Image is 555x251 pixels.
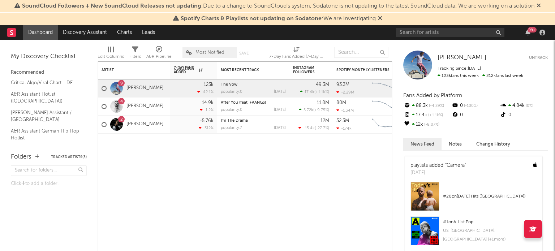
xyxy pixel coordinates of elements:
[438,74,523,78] span: 212k fans last week
[181,16,376,22] span: : We are investigating
[525,104,533,108] span: 0 %
[202,100,214,105] div: 14.9k
[369,116,401,134] svg: Chart title
[126,103,164,109] a: [PERSON_NAME]
[423,123,439,127] span: -8.07 %
[299,108,329,112] div: ( )
[98,52,124,61] div: Edit Columns
[314,108,328,112] span: +9.75 %
[274,108,286,112] div: [DATE]
[199,126,214,130] div: -312 %
[442,138,469,150] button: Notes
[181,16,322,22] span: Spotify Charts & Playlists not updating on Sodatone
[500,101,548,111] div: 4.84k
[221,108,242,112] div: popularity: 0
[239,51,249,55] button: Save
[221,68,275,72] div: Most Recent Track
[112,25,137,40] a: Charts
[410,169,466,177] div: [DATE]
[378,16,382,22] span: Dismiss
[403,111,451,120] div: 17.4k
[129,52,141,61] div: Filters
[405,182,542,216] a: #20on[DATE] Hits ([GEOGRAPHIC_DATA])
[315,90,328,94] span: +1.1k %
[146,43,172,64] div: A&R Pipeline
[11,90,79,105] a: A&R Assistant Hotlist ([GEOGRAPHIC_DATA])
[316,126,328,130] span: -27.7 %
[537,3,541,9] span: Dismiss
[428,104,444,108] span: -4.29 %
[11,68,87,77] div: Recommended
[305,90,314,94] span: 17.4k
[403,93,462,98] span: Fans Added by Platform
[11,153,31,161] div: Folders
[269,52,323,61] div: 7-Day Fans Added (7-Day Fans Added)
[396,28,504,37] input: Search for artists
[336,118,349,123] div: 32.3M
[320,118,329,123] div: 12M
[336,90,354,95] div: -2.29M
[529,54,548,61] button: Untrack
[200,108,214,112] div: -1.2 %
[469,138,517,150] button: Change History
[22,3,201,9] span: SoundCloud Followers + New SoundCloud Releases not updating
[443,218,537,226] div: # 1 on A-List Pop
[200,118,214,123] div: -5.76k
[58,25,112,40] a: Discovery Assistant
[221,119,248,123] a: I'm The Drama
[221,126,242,130] div: popularity: 7
[11,52,87,61] div: My Discovery Checklist
[438,54,486,61] a: [PERSON_NAME]
[528,27,537,33] div: 99 +
[269,43,323,64] div: 7-Day Fans Added (7-Day Fans Added)
[336,108,354,113] div: -1.34M
[98,43,124,64] div: Edit Columns
[334,47,388,58] input: Search...
[298,126,329,130] div: ( )
[438,74,479,78] span: 123k fans this week
[102,68,156,72] div: Artist
[336,126,352,131] div: -174k
[11,109,79,124] a: [PERSON_NAME] Assistant / [GEOGRAPHIC_DATA]
[451,111,499,120] div: 0
[304,108,313,112] span: 5.72k
[445,163,466,168] a: "Camera"
[126,121,164,127] a: [PERSON_NAME]
[22,3,534,9] span: : Due to a change to SoundCloud's system, Sodatone is not updating to the latest SoundCloud data....
[336,100,346,105] div: 80M
[274,90,286,94] div: [DATE]
[403,138,442,150] button: News Feed
[403,101,451,111] div: 88.3k
[221,101,286,105] div: After You (feat. FAANGS)
[146,52,172,61] div: A&R Pipeline
[369,79,401,98] svg: Chart title
[316,82,329,87] div: 49.3M
[23,25,58,40] a: Dashboard
[221,101,266,105] a: After You (feat. FAANGS)
[443,192,537,201] div: # 20 on [DATE] Hits ([GEOGRAPHIC_DATA])
[451,101,499,111] div: 0
[174,66,197,74] span: 7-Day Fans Added
[336,82,349,87] div: 93.3M
[525,30,530,35] button: 99+
[300,90,329,94] div: ( )
[221,119,286,123] div: I'm The Drama
[293,66,318,74] div: Instagram Followers
[11,165,87,176] input: Search for folders...
[11,79,79,87] a: Critical Algo/Viral Chart - DE
[221,83,286,87] div: The Vow
[438,55,486,61] span: [PERSON_NAME]
[463,104,478,108] span: -100 %
[438,66,481,71] span: Tracking Since: [DATE]
[427,113,443,117] span: +1.1k %
[274,126,286,130] div: [DATE]
[195,50,224,55] span: Most Notified
[403,120,451,129] div: 12k
[51,155,87,159] button: Tracked Artists(3)
[204,82,214,87] div: 123k
[221,83,237,87] a: The Vow
[410,162,466,169] div: playlists added
[369,98,401,116] svg: Chart title
[303,126,315,130] span: -15.4k
[443,226,537,244] div: US, [GEOGRAPHIC_DATA], [GEOGRAPHIC_DATA] (+ 1 more)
